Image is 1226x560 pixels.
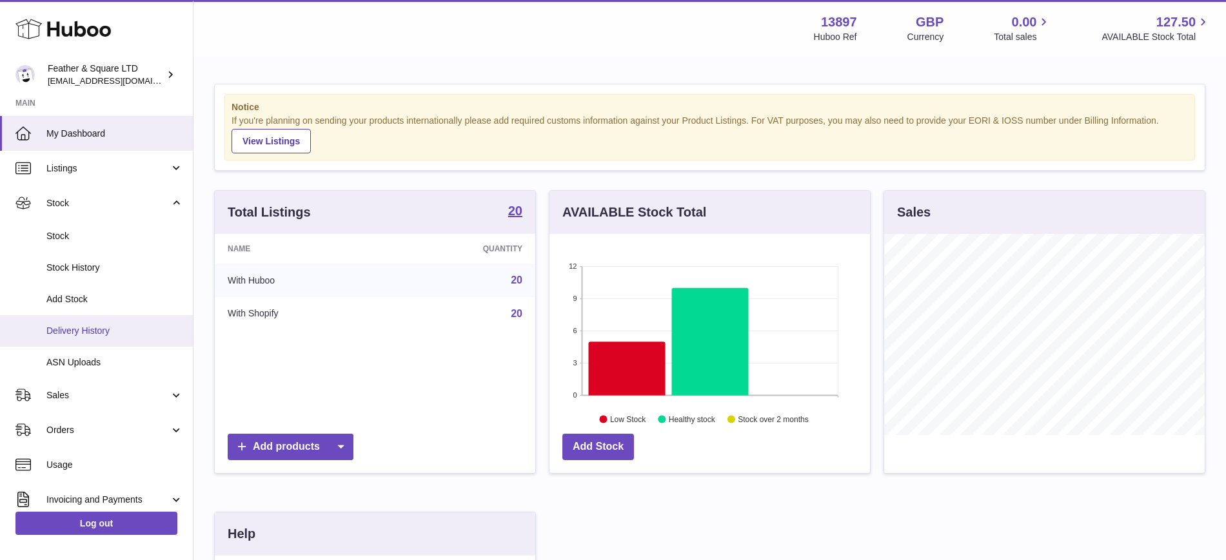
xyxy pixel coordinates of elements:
span: Usage [46,459,183,471]
strong: Notice [232,101,1188,113]
span: Stock [46,230,183,242]
span: Invoicing and Payments [46,494,170,506]
div: Huboo Ref [814,31,857,43]
th: Name [215,234,388,264]
a: 20 [511,308,522,319]
text: Low Stock [610,414,646,423]
span: My Dashboard [46,128,183,140]
span: ASN Uploads [46,356,183,369]
div: Currency [907,31,944,43]
a: Add products [228,434,353,460]
img: feathernsquare@gmail.com [15,65,35,84]
span: [EMAIL_ADDRESS][DOMAIN_NAME] [48,75,190,86]
text: Stock over 2 months [738,414,808,423]
span: Orders [46,424,170,436]
a: 0.00 Total sales [994,14,1051,43]
span: Add Stock [46,293,183,305]
h3: Sales [897,204,931,221]
span: Stock [46,197,170,209]
text: 3 [573,359,577,367]
span: Sales [46,389,170,401]
strong: 20 [508,204,522,217]
h3: AVAILABLE Stock Total [562,204,706,221]
span: AVAILABLE Stock Total [1102,31,1211,43]
strong: 13897 [821,14,857,31]
text: Healthy stock [669,414,716,423]
a: Add Stock [562,434,634,460]
h3: Help [228,525,255,543]
a: 20 [508,204,522,220]
text: 12 [569,262,577,270]
h3: Total Listings [228,204,311,221]
span: 127.50 [1156,14,1196,31]
span: Total sales [994,31,1051,43]
a: View Listings [232,129,311,153]
div: Feather & Square LTD [48,63,164,87]
text: 0 [573,391,577,399]
div: If you're planning on sending your products internationally please add required customs informati... [232,115,1188,153]
th: Quantity [388,234,535,264]
a: 20 [511,275,522,285]
td: With Shopify [215,297,388,331]
a: Log out [15,512,177,535]
text: 9 [573,294,577,302]
span: Stock History [46,262,183,274]
span: 0.00 [1012,14,1037,31]
td: With Huboo [215,264,388,297]
text: 6 [573,327,577,334]
span: Listings [46,162,170,175]
strong: GBP [916,14,944,31]
a: 127.50 AVAILABLE Stock Total [1102,14,1211,43]
span: Delivery History [46,325,183,337]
